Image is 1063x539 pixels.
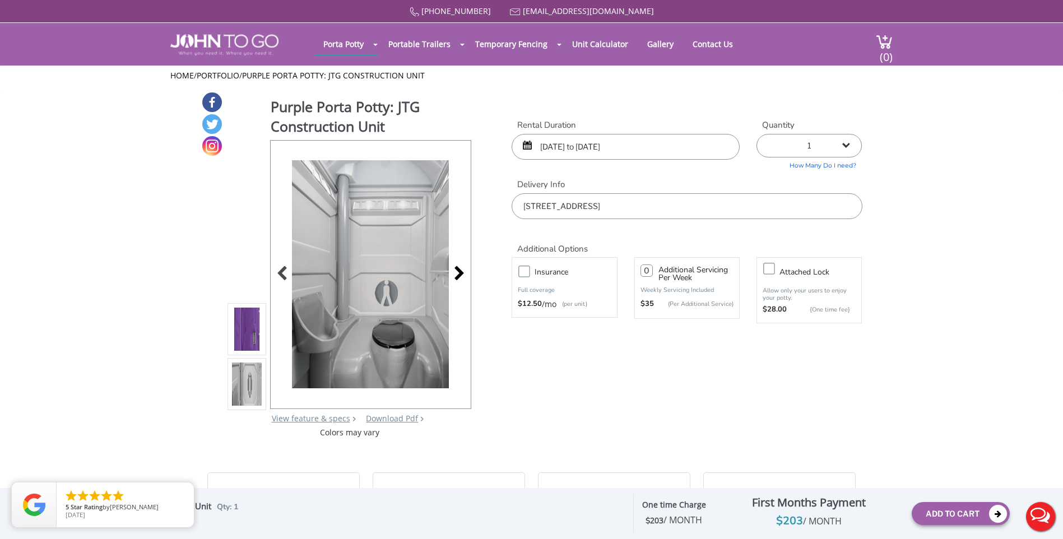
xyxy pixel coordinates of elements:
[170,34,278,55] img: JOHN to go
[646,515,702,526] strong: $
[663,514,702,526] span: / MONTH
[535,265,622,279] h3: Insurance
[366,413,418,424] a: Download Pdf
[272,413,350,424] a: View feature & specs
[66,510,85,519] span: [DATE]
[640,286,734,294] p: Weekly Servicing Included
[879,40,893,64] span: (0)
[803,515,842,527] span: / MONTH
[352,416,356,421] img: right arrow icon
[64,489,78,503] li: 
[684,33,741,55] a: Contact Us
[658,266,734,282] h3: Additional Servicing Per Week
[66,503,69,511] span: 5
[556,299,587,310] p: (per unit)
[912,502,1010,525] button: Add To Cart
[510,8,521,16] img: Mail
[512,134,740,160] input: Start date | End date
[421,6,491,16] a: [PHONE_NUMBER]
[639,33,682,55] a: Gallery
[512,193,862,219] input: Delivery Address
[714,512,904,530] div: $203
[714,493,904,512] div: First Months Payment
[197,70,239,81] a: Portfolio
[763,304,787,315] strong: $28.00
[66,504,185,512] span: by
[564,33,637,55] a: Unit Calculator
[410,7,419,17] img: Call
[202,114,222,134] a: Twitter
[650,515,702,526] span: 203
[518,299,542,310] strong: $12.50
[88,489,101,503] li: 
[518,299,611,310] div: /mo
[202,136,222,156] a: Instagram
[242,70,425,81] a: Purple Porta Potty: JTG Construction Unit
[217,501,238,512] span: Qty: 1
[523,6,654,16] a: [EMAIL_ADDRESS][DOMAIN_NAME]
[170,70,893,81] ul: / /
[642,499,706,510] strong: One time Charge
[420,416,424,421] img: chevron.png
[779,265,867,279] h3: Attached lock
[23,494,45,516] img: Review Rating
[71,503,103,511] span: Star Rating
[232,252,262,516] img: Product
[654,300,734,308] p: (Per Additional Service)
[380,33,459,55] a: Portable Trailers
[518,285,611,296] p: Full coverage
[232,197,262,461] img: Product
[315,33,372,55] a: Porta Potty
[110,503,159,511] span: [PERSON_NAME]
[202,92,222,112] a: Facebook
[228,427,472,438] div: Colors may vary
[876,34,893,49] img: cart a
[792,304,850,315] p: {One time fee}
[112,489,125,503] li: 
[100,489,113,503] li: 
[512,179,862,190] label: Delivery Info
[1018,494,1063,539] button: Live Chat
[512,119,740,131] label: Rental Duration
[640,264,653,277] input: 0
[170,70,194,81] a: Home
[271,97,472,139] h1: Purple Porta Potty: JTG Construction Unit
[763,287,856,301] p: Allow only your users to enjoy your potty.
[292,160,449,424] img: Product
[467,33,556,55] a: Temporary Fencing
[512,230,862,254] h2: Additional Options
[76,489,90,503] li: 
[640,299,654,310] strong: $35
[756,157,862,170] a: How Many Do I need?
[756,119,862,131] label: Quantity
